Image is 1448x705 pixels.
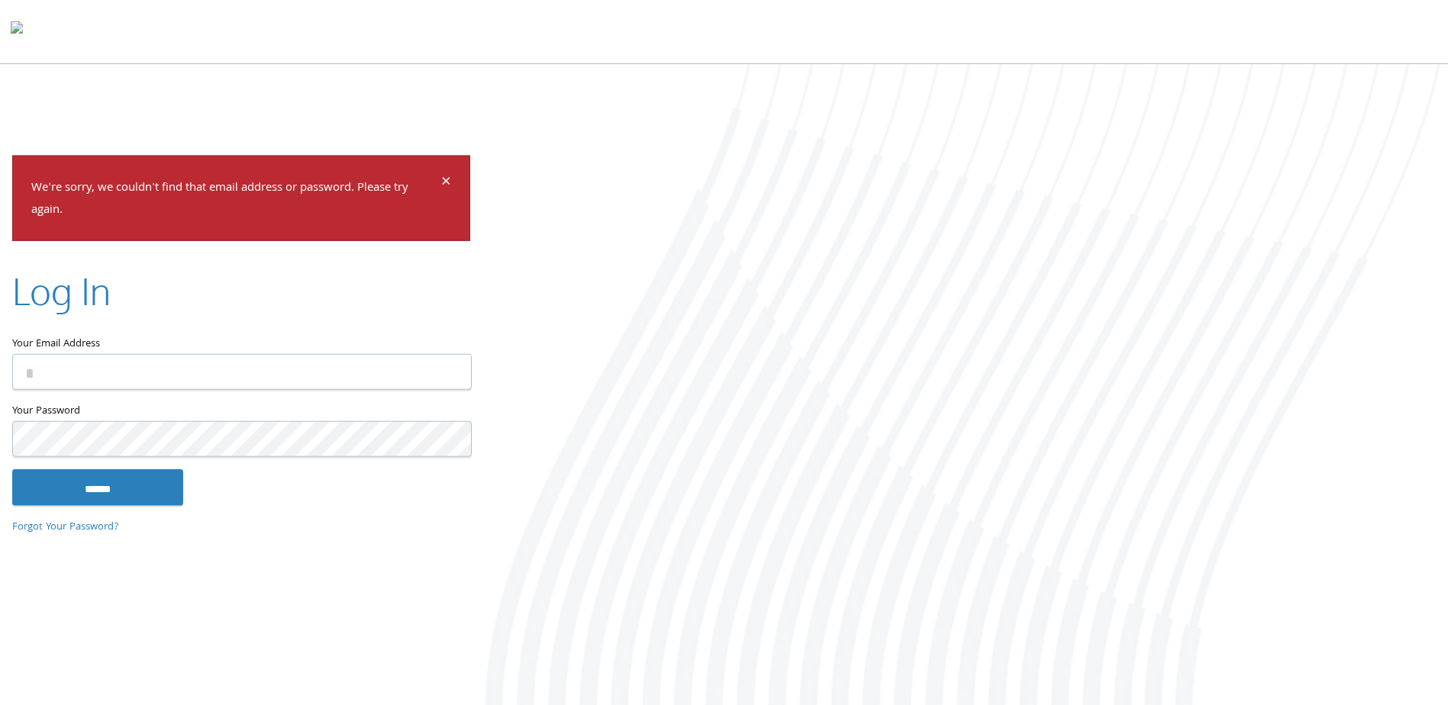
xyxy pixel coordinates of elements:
[31,178,439,222] p: We're sorry, we couldn't find that email address or password. Please try again.
[11,16,23,47] img: todyl-logo-dark.svg
[12,265,111,316] h2: Log In
[12,519,119,536] a: Forgot Your Password?
[441,169,451,198] span: ×
[12,401,470,420] label: Your Password
[441,175,451,193] button: Dismiss alert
